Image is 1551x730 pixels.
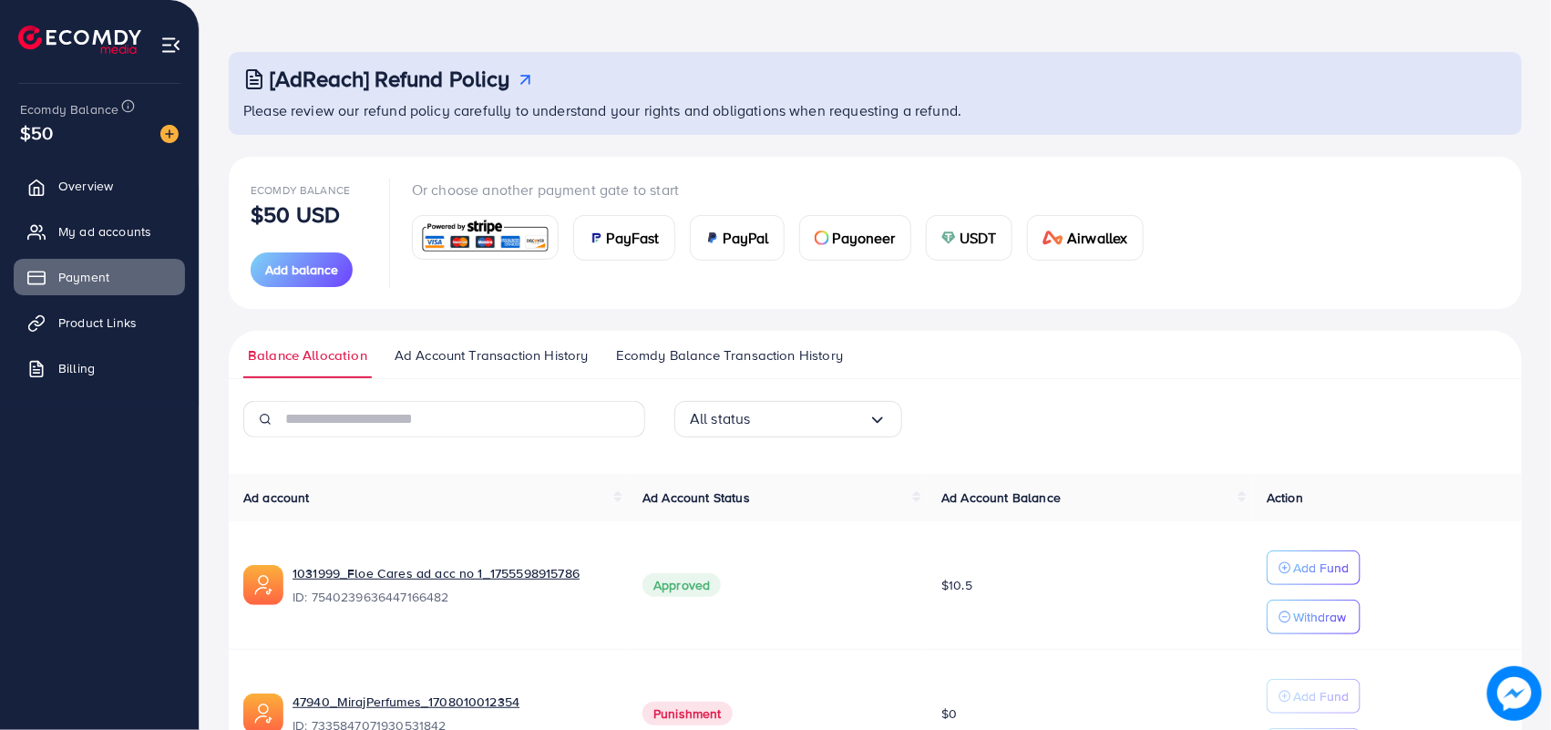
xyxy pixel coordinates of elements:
h3: [AdReach] Refund Policy [270,66,510,92]
img: ic-ads-acc.e4c84228.svg [243,565,283,605]
div: Search for option [674,401,902,437]
p: Add Fund [1293,557,1349,579]
span: PayPal [724,227,769,249]
a: cardPayFast [573,215,675,261]
a: Payment [14,259,185,295]
a: cardPayoneer [799,215,911,261]
p: Withdraw [1293,606,1346,628]
img: image [160,125,179,143]
input: Search for option [751,405,868,433]
span: Payoneer [833,227,896,249]
a: cardAirwallex [1027,215,1144,261]
span: Ecomdy Balance [251,182,350,198]
span: All status [690,405,751,433]
a: Overview [14,168,185,204]
span: Ecomdy Balance [20,100,118,118]
button: Add balance [251,252,353,287]
p: $50 USD [251,203,340,225]
span: Approved [642,573,721,597]
span: Ad Account Status [642,488,750,507]
img: card [589,231,603,245]
span: My ad accounts [58,222,151,241]
p: Please review our refund policy carefully to understand your rights and obligations when requesti... [243,99,1511,121]
span: Punishment [642,702,733,725]
img: image [1487,666,1542,721]
img: card [1043,231,1064,245]
span: ID: 7540239636447166482 [293,588,613,606]
span: Add balance [265,261,338,279]
a: cardPayPal [690,215,785,261]
span: Overview [58,177,113,195]
img: card [815,231,829,245]
span: USDT [960,227,997,249]
img: card [705,231,720,245]
span: Product Links [58,314,137,332]
a: card [412,215,559,260]
span: Balance Allocation [248,345,367,365]
p: Add Fund [1293,685,1349,707]
button: Add Fund [1267,679,1361,714]
span: Airwallex [1067,227,1127,249]
button: Withdraw [1267,600,1361,634]
span: Action [1267,488,1303,507]
img: card [941,231,956,245]
span: Ad account [243,488,310,507]
a: My ad accounts [14,213,185,250]
img: card [418,218,552,257]
span: $50 [20,119,53,146]
span: Ecomdy Balance Transaction History [616,345,843,365]
span: Ad Account Transaction History [395,345,589,365]
span: Ad Account Balance [941,488,1061,507]
p: Or choose another payment gate to start [412,179,1158,200]
div: <span class='underline'>1031999_Floe Cares ad acc no 1_1755598915786</span></br>7540239636447166482 [293,564,613,606]
span: Billing [58,359,95,377]
img: logo [18,26,141,54]
a: Billing [14,350,185,386]
img: menu [160,35,181,56]
span: $10.5 [941,576,972,594]
a: Product Links [14,304,185,341]
a: 47940_MirajPerfumes_1708010012354 [293,693,613,711]
span: $0 [941,704,957,723]
button: Add Fund [1267,550,1361,585]
span: PayFast [607,227,660,249]
a: cardUSDT [926,215,1012,261]
a: 1031999_Floe Cares ad acc no 1_1755598915786 [293,564,613,582]
span: Payment [58,268,109,286]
